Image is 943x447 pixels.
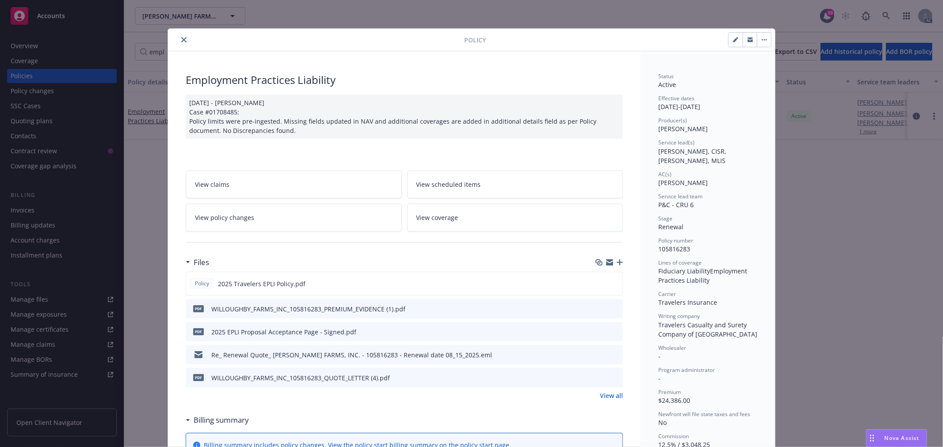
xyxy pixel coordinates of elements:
[464,35,486,45] span: Policy
[195,213,254,222] span: View policy changes
[658,410,750,418] span: Newfront will file state taxes and fees
[658,80,676,89] span: Active
[193,305,204,312] span: pdf
[186,204,402,231] a: View policy changes
[658,267,710,275] span: Fiduciary Liability
[194,257,209,268] h3: Files
[658,298,717,307] span: Travelers Insurance
[193,280,211,288] span: Policy
[658,245,690,253] span: 105816283
[186,170,402,198] a: View claims
[407,170,623,198] a: View scheduled items
[597,279,604,288] button: download file
[658,432,689,440] span: Commission
[211,304,405,314] div: WILLOUGHBY_FARMS_INC_105816283_PREMIUM_EVIDENCE (1).pdf
[658,215,672,222] span: Stage
[611,279,619,288] button: preview file
[866,429,927,447] button: Nova Assist
[658,139,695,146] span: Service lead(s)
[193,328,204,335] span: pdf
[658,72,674,80] span: Status
[658,170,672,178] span: AC(s)
[407,204,623,231] a: View coverage
[658,125,708,133] span: [PERSON_NAME]
[416,180,481,189] span: View scheduled items
[658,193,702,200] span: Service lead team
[658,117,687,124] span: Producer(s)
[611,350,619,360] button: preview file
[658,418,667,427] span: No
[211,327,356,337] div: 2025 EPLI Proposal Acceptance Page - Signed.pdf
[658,344,686,352] span: Wholesaler
[658,374,660,383] span: -
[658,352,660,360] span: -
[658,95,695,102] span: Effective dates
[211,350,492,360] div: Re_ Renewal Quote_ [PERSON_NAME] FARMS, INC. - 105816283 - Renewal date 08_15_2025.eml
[658,201,694,209] span: P&C - CRU 6
[658,388,681,396] span: Premium
[179,34,189,45] button: close
[186,257,209,268] div: Files
[658,237,693,244] span: Policy number
[194,414,249,426] h3: Billing summary
[218,279,305,288] span: 2025 Travelers EPLI Policy.pdf
[416,213,458,222] span: View coverage
[658,312,700,320] span: Writing company
[611,373,619,383] button: preview file
[597,304,604,314] button: download file
[658,290,676,298] span: Carrier
[658,223,683,231] span: Renewal
[658,396,690,405] span: $24,386.00
[658,147,728,165] span: [PERSON_NAME], CISR, [PERSON_NAME], MLIS
[885,434,920,442] span: Nova Assist
[186,72,623,87] div: Employment Practices Liability
[211,373,390,383] div: WILLOUGHBY_FARMS_INC_105816283_QUOTE_LETTER (4).pdf
[658,321,757,338] span: Travelers Casualty and Surety Company of [GEOGRAPHIC_DATA]
[611,327,619,337] button: preview file
[186,414,249,426] div: Billing summary
[658,178,708,187] span: [PERSON_NAME]
[597,373,604,383] button: download file
[195,180,229,189] span: View claims
[658,259,702,266] span: Lines of coverage
[600,391,623,400] a: View all
[867,430,878,447] div: Drag to move
[193,374,204,381] span: pdf
[658,267,749,284] span: Employment Practices Liability
[611,304,619,314] button: preview file
[658,95,757,111] div: [DATE] - [DATE]
[597,327,604,337] button: download file
[597,350,604,360] button: download file
[658,366,715,374] span: Program administrator
[186,95,623,139] div: [DATE] - [PERSON_NAME] Case #01708485: Policy limits were pre-ingested. Missing fields updated in...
